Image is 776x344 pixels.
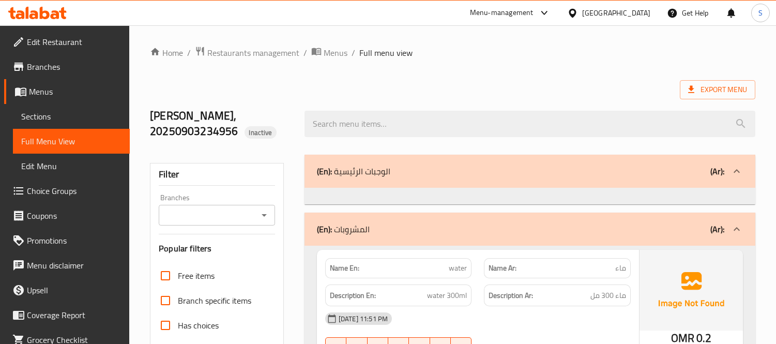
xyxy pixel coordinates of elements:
span: water 300ml [427,289,467,302]
span: Free items [178,270,215,282]
img: Ae5nvW7+0k+MAAAAAElFTkSuQmCC [640,250,743,331]
span: Menu disclaimer [27,259,121,272]
p: المشروبات [317,223,370,235]
span: water [449,263,467,274]
span: Menus [29,85,121,98]
span: Restaurants management [207,47,299,59]
span: Edit Restaurant [27,36,121,48]
span: Inactive [245,128,276,138]
div: (En): الوجبات الرئيسية(Ar): [305,155,755,188]
b: (En): [317,221,332,237]
span: Export Menu [688,83,747,96]
span: Sections [21,110,121,123]
a: Choice Groups [4,178,130,203]
span: Export Menu [680,80,755,99]
div: (En): المشروبات(Ar): [305,213,755,246]
span: Branch specific items [178,294,251,307]
div: (En): الوجبات الرئيسية(Ar): [305,188,755,204]
b: (Ar): [710,163,724,179]
a: Restaurants management [195,46,299,59]
span: [DATE] 11:51 PM [334,314,392,324]
span: Upsell [27,284,121,296]
span: Promotions [27,234,121,247]
a: Promotions [4,228,130,253]
p: الوجبات الرئيسية [317,165,390,177]
b: (Ar): [710,221,724,237]
span: Coverage Report [27,309,121,321]
span: Has choices [178,319,219,332]
a: Home [150,47,183,59]
div: Filter [159,163,275,186]
nav: breadcrumb [150,46,755,59]
a: Menus [311,46,347,59]
strong: Name En: [330,263,359,274]
span: ماء [615,263,626,274]
a: Edit Menu [13,154,130,178]
li: / [352,47,355,59]
a: Sections [13,104,130,129]
strong: Description Ar: [489,289,533,302]
a: Coupons [4,203,130,228]
span: Edit Menu [21,160,121,172]
a: Branches [4,54,130,79]
span: Full menu view [359,47,413,59]
input: search [305,111,755,137]
span: S [758,7,763,19]
span: Coupons [27,210,121,222]
a: Upsell [4,278,130,303]
h2: [PERSON_NAME], 20250903234956 [150,108,292,139]
button: Open [257,208,271,222]
span: Full Menu View [21,135,121,147]
li: / [303,47,307,59]
a: Menu disclaimer [4,253,130,278]
span: Branches [27,61,121,73]
a: Full Menu View [13,129,130,154]
strong: Name Ar: [489,263,516,274]
a: Edit Restaurant [4,29,130,54]
a: Coverage Report [4,303,130,327]
div: [GEOGRAPHIC_DATA] [582,7,650,19]
span: ماء 300 مل [590,289,626,302]
b: (En): [317,163,332,179]
span: Choice Groups [27,185,121,197]
div: Menu-management [470,7,534,19]
strong: Description En: [330,289,376,302]
a: Menus [4,79,130,104]
li: / [187,47,191,59]
span: Menus [324,47,347,59]
div: Inactive [245,126,276,139]
h3: Popular filters [159,243,275,255]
